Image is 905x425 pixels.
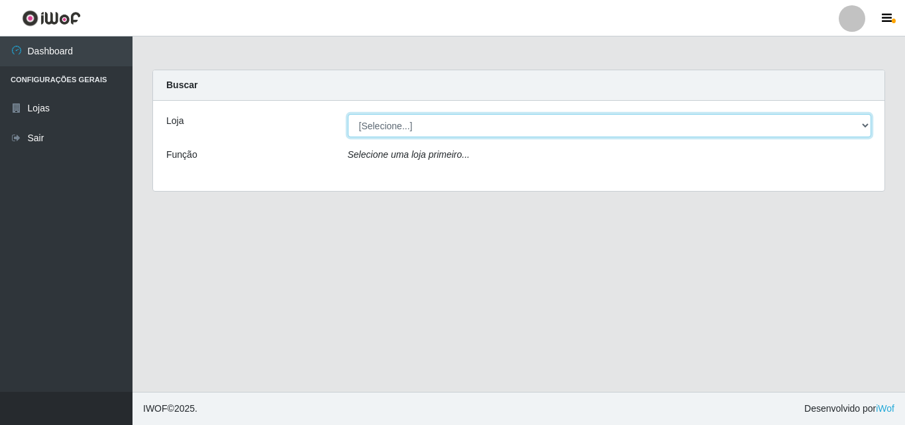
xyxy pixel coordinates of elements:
[876,403,894,414] a: iWof
[348,149,470,160] i: Selecione uma loja primeiro...
[22,10,81,27] img: CoreUI Logo
[166,114,184,128] label: Loja
[804,402,894,416] span: Desenvolvido por
[143,402,197,416] span: © 2025 .
[166,148,197,162] label: Função
[166,80,197,90] strong: Buscar
[143,403,168,414] span: IWOF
